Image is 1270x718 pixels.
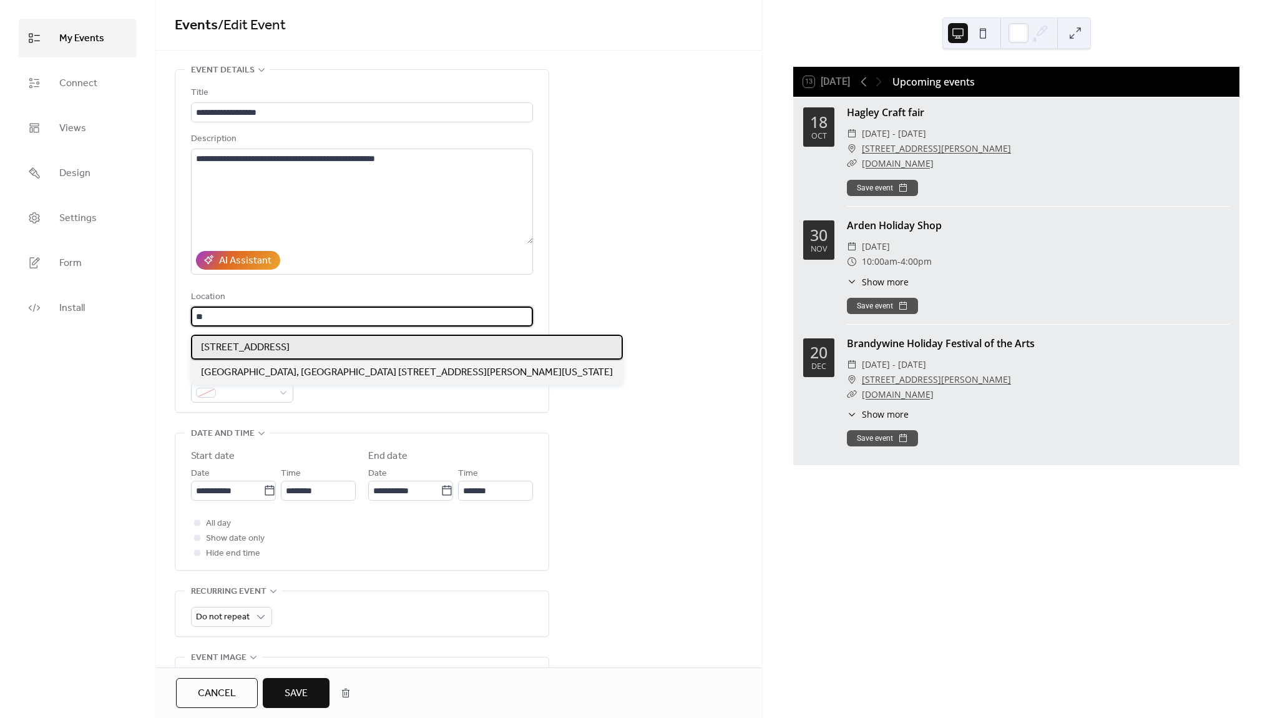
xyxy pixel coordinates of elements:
[218,12,286,39] span: / Edit Event
[59,164,90,184] span: Design
[862,275,909,288] span: Show more
[862,372,1011,387] a: [STREET_ADDRESS][PERSON_NAME]
[206,531,265,546] span: Show date only
[862,126,926,141] span: [DATE] - [DATE]
[811,132,827,140] div: Oct
[191,63,255,78] span: Event details
[862,388,934,400] a: [DOMAIN_NAME]
[862,357,926,372] span: [DATE] - [DATE]
[191,86,530,101] div: Title
[191,651,247,666] span: Event image
[196,609,250,626] span: Do not repeat
[19,64,137,102] a: Connect
[191,449,235,464] div: Start date
[59,119,86,139] span: Views
[19,288,137,327] a: Install
[847,141,857,156] div: ​
[847,408,857,421] div: ​
[847,275,909,288] button: ​Show more
[862,141,1011,156] a: [STREET_ADDRESS][PERSON_NAME]
[862,157,934,169] a: [DOMAIN_NAME]
[847,218,1229,233] div: Arden Holiday Shop
[198,686,236,701] span: Cancel
[191,132,530,147] div: Description
[897,254,901,269] span: -
[847,337,1035,350] a: Brandywine Holiday Festival of the Arts
[811,363,826,371] div: Dec
[176,678,258,708] button: Cancel
[862,254,897,269] span: 10:00am
[19,109,137,147] a: Views
[368,466,387,481] span: Date
[201,340,290,355] span: [STREET_ADDRESS]
[59,253,82,273] span: Form
[847,298,918,314] button: Save event
[847,106,924,119] a: Hagley Craft fair
[175,12,218,39] a: Events
[847,430,918,446] button: Save event
[847,180,918,196] button: Save event
[191,290,530,305] div: Location
[901,254,932,269] span: 4:00pm
[191,466,210,481] span: Date
[59,298,85,318] span: Install
[201,365,613,380] span: [GEOGRAPHIC_DATA], [GEOGRAPHIC_DATA] [STREET_ADDRESS][PERSON_NAME][US_STATE]
[811,245,827,253] div: Nov
[458,466,478,481] span: Time
[847,239,857,254] div: ​
[892,74,975,89] div: Upcoming events
[59,74,97,94] span: Connect
[847,372,857,387] div: ​
[281,466,301,481] span: Time
[191,584,266,599] span: Recurring event
[847,408,909,421] button: ​Show more
[847,126,857,141] div: ​
[19,154,137,192] a: Design
[285,686,308,701] span: Save
[847,387,857,402] div: ​
[368,449,408,464] div: End date
[59,209,97,229] span: Settings
[847,254,857,269] div: ​
[19,19,137,57] a: My Events
[191,426,255,441] span: Date and time
[847,357,857,372] div: ​
[810,114,828,130] div: 18
[219,253,271,268] div: AI Assistant
[196,251,280,270] button: AI Assistant
[810,227,828,243] div: 30
[847,156,857,171] div: ​
[847,275,857,288] div: ​
[206,516,231,531] span: All day
[19,199,137,237] a: Settings
[263,678,330,708] button: Save
[862,408,909,421] span: Show more
[810,345,828,360] div: 20
[862,239,890,254] span: [DATE]
[206,546,260,561] span: Hide end time
[19,243,137,282] a: Form
[59,29,104,49] span: My Events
